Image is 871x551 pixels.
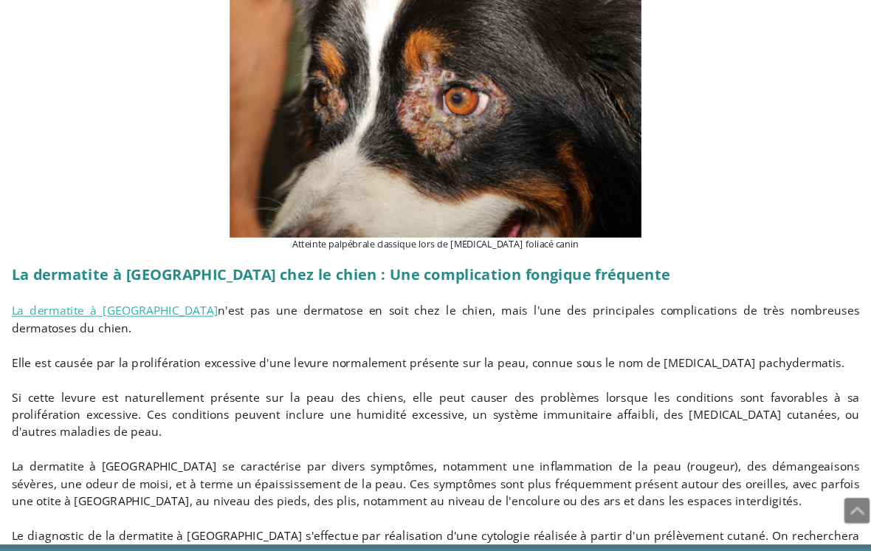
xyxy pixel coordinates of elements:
[55,308,241,322] a: La dermatite à [GEOGRAPHIC_DATA]
[251,250,620,262] figcaption: Atteinte palpébrale classique lors de [MEDICAL_DATA] foliacé canin
[55,273,646,291] span: La dermatite à [GEOGRAPHIC_DATA] chez le chien : Une complication fongique fréquente
[55,385,816,431] p: Si cette levure est naturellement présente sur la peau des chiens, elle peut causer des problèmes...
[203,533,671,544] span: ► Cliquez ICI pour prendre Rendez-Vous en [GEOGRAPHIC_DATA]
[55,354,816,369] p: Elle est causée par la prolifération excessive d'une levure normalement présente sur la peau, con...
[802,484,824,506] span: Défiler vers le haut
[496,533,671,544] span: (Prochain RDV disponible )
[55,447,816,493] p: La dermatite à [GEOGRAPHIC_DATA] se caractérise par divers symptômes, notamment une inflammation ...
[802,483,825,507] a: Défiler vers le haut
[55,509,816,540] p: Le diagnostic de la dermatite à [GEOGRAPHIC_DATA] s'effectue par réalisation d'une cytologie réal...
[606,533,668,544] b: [DATE] 16h00
[55,307,816,338] p: n'est pas une dermatose en soit chez le chien, mais l'une des principales complications de très n...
